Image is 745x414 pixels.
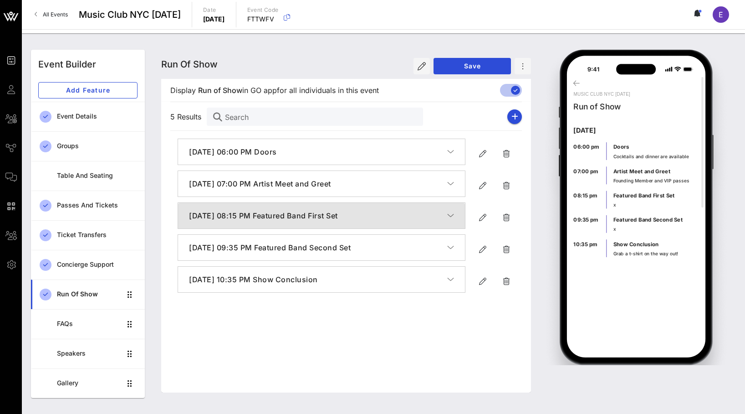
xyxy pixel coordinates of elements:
[38,57,96,71] div: Event Builder
[198,85,242,96] span: Run of Show
[170,111,207,122] span: 5 Results
[31,191,145,220] a: Passes and Tickets
[613,226,616,232] span: x
[31,220,145,250] a: Ticket Transfers
[31,368,145,398] a: Gallery
[573,239,600,248] p: 10:35 pm
[247,15,279,24] p: FTTWFV
[613,142,699,151] p: Doors
[46,86,130,94] span: Add Feature
[57,320,121,328] div: FAQs
[573,125,699,135] p: [DATE]
[247,5,279,15] p: Event Code
[573,101,699,112] div: Run of Show
[613,202,616,207] span: x
[189,242,447,253] h4: [DATE] 09:35 PM Featured Band Second Set
[277,85,379,96] span: for all individuals in this event
[38,82,138,98] button: Add Feature
[79,8,181,21] span: Music Club NYC [DATE]
[31,131,145,161] a: Groups
[31,309,145,339] a: FAQs
[189,178,447,189] h4: [DATE] 07:00 PM Artist Meet and Greet
[57,113,138,120] div: Event Details
[43,11,68,18] span: All Events
[170,85,379,96] span: Display in GO app
[178,235,465,260] button: [DATE] 09:35 PM Featured Band Second Set
[178,203,465,228] button: [DATE] 08:15 PM Featured Band First Set
[573,142,600,151] p: 06:00 pm
[573,215,600,224] p: 09:35 pm
[29,7,73,22] a: All Events
[31,102,145,131] a: Event Details
[31,279,145,309] a: Run of Show
[613,166,699,176] p: Artist Meet and Greet
[573,191,600,200] p: 08:15 pm
[57,379,121,387] div: Gallery
[441,62,504,70] span: Save
[178,139,465,165] button: [DATE] 06:00 PM Doors
[31,250,145,279] a: Concierge Support
[57,231,138,239] div: Ticket Transfers
[613,250,679,256] span: Grab a t-shirt on the way out!
[189,210,447,221] h4: [DATE] 08:15 PM Featured Band First Set
[613,191,699,200] p: Featured Band First Set
[57,142,138,150] div: Groups
[203,15,225,24] p: [DATE]
[31,339,145,368] a: Speakers
[613,177,689,183] span: Founding Member and VIP passes
[189,146,447,157] h4: [DATE] 06:00 PM Doors
[713,6,729,23] div: E
[57,202,138,209] div: Passes and Tickets
[57,350,121,357] div: Speakers
[573,166,600,176] p: 07:00 pm
[203,5,225,15] p: Date
[189,274,447,285] h4: [DATE] 10:35 PM Show Conclusion
[613,215,699,224] p: Featured Band Second Set
[613,239,699,248] p: Show Conclusion
[434,58,511,74] button: Save
[178,171,465,197] button: [DATE] 07:00 PM Artist Meet and Greet
[57,261,138,269] div: Concierge Support
[719,10,723,19] span: E
[613,153,689,159] span: Cocktails and dinner are available
[57,290,121,298] div: Run of Show
[573,91,699,98] div: Music Club NYC [DATE]
[161,59,218,70] span: Run of Show
[31,161,145,191] a: Table and Seating
[57,172,138,180] div: Table and Seating
[178,267,465,292] button: [DATE] 10:35 PM Show Conclusion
